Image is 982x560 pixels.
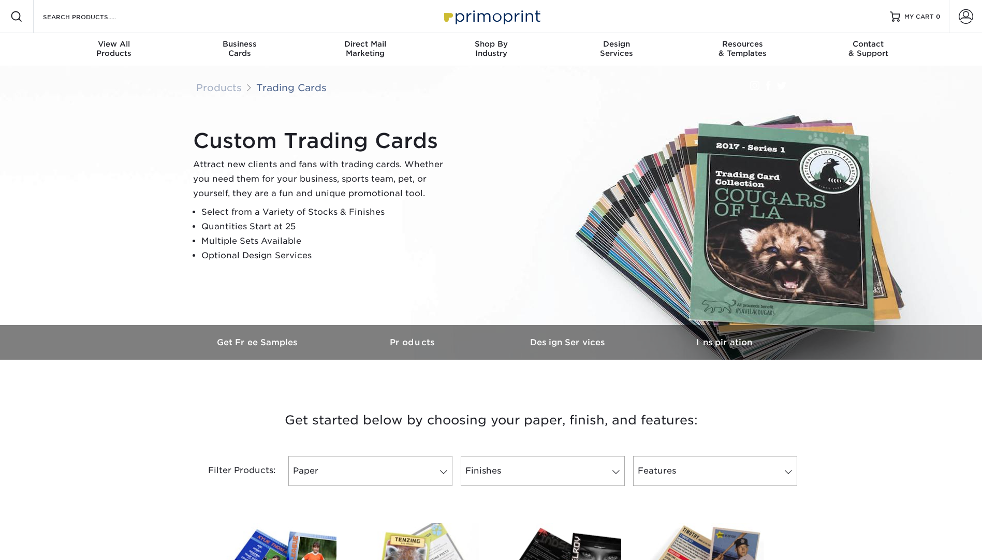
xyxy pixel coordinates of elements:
[201,234,452,248] li: Multiple Sets Available
[805,33,931,66] a: Contact& Support
[177,39,302,49] span: Business
[904,12,934,21] span: MY CART
[680,39,805,49] span: Resources
[805,39,931,49] span: Contact
[256,82,327,93] a: Trading Cards
[428,39,554,49] span: Shop By
[302,39,428,58] div: Marketing
[201,205,452,219] li: Select from a Variety of Stocks & Finishes
[491,337,647,347] h3: Design Services
[181,337,336,347] h3: Get Free Samples
[336,325,491,360] a: Products
[181,456,284,486] div: Filter Products:
[461,456,625,486] a: Finishes
[181,325,336,360] a: Get Free Samples
[201,248,452,263] li: Optional Design Services
[201,219,452,234] li: Quantities Start at 25
[302,39,428,49] span: Direct Mail
[647,337,802,347] h3: Inspiration
[42,10,143,23] input: SEARCH PRODUCTS.....
[193,157,452,201] p: Attract new clients and fans with trading cards. Whether you need them for your business, sports ...
[647,325,802,360] a: Inspiration
[302,33,428,66] a: Direct MailMarketing
[193,128,452,153] h1: Custom Trading Cards
[439,5,543,27] img: Primoprint
[51,33,177,66] a: View AllProducts
[177,39,302,58] div: Cards
[196,82,242,93] a: Products
[428,33,554,66] a: Shop ByIndustry
[805,39,931,58] div: & Support
[680,33,805,66] a: Resources& Templates
[51,39,177,58] div: Products
[936,13,941,20] span: 0
[491,325,647,360] a: Design Services
[633,456,797,486] a: Features
[51,39,177,49] span: View All
[428,39,554,58] div: Industry
[554,39,680,49] span: Design
[177,33,302,66] a: BusinessCards
[554,39,680,58] div: Services
[188,397,794,444] h3: Get started below by choosing your paper, finish, and features:
[288,456,452,486] a: Paper
[680,39,805,58] div: & Templates
[554,33,680,66] a: DesignServices
[336,337,491,347] h3: Products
